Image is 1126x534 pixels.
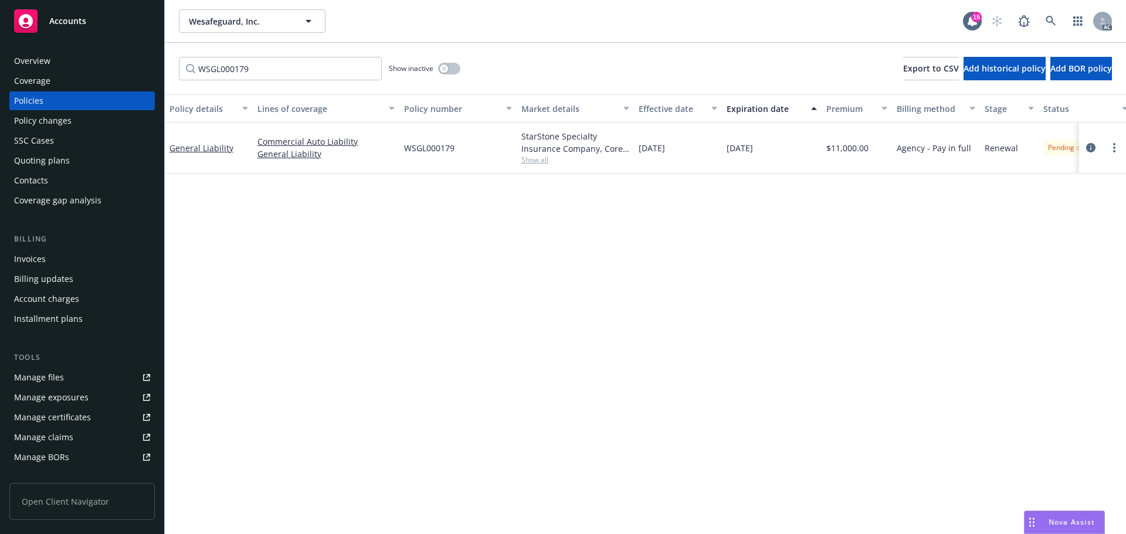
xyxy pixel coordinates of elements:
[634,94,722,123] button: Effective date
[1024,511,1105,534] button: Nova Assist
[257,135,395,148] a: Commercial Auto Liability
[9,171,155,190] a: Contacts
[9,352,155,363] div: Tools
[521,103,616,115] div: Market details
[9,428,155,447] a: Manage claims
[903,57,959,80] button: Export to CSV
[9,151,155,170] a: Quoting plans
[1048,142,1115,153] span: Pending cancellation
[1066,9,1090,33] a: Switch app
[892,94,980,123] button: Billing method
[826,103,874,115] div: Premium
[179,57,382,80] input: Filter by keyword...
[14,309,83,328] div: Installment plans
[897,142,971,154] span: Agency - Pay in full
[1050,63,1112,74] span: Add BOR policy
[169,103,235,115] div: Policy details
[14,52,50,70] div: Overview
[257,148,395,160] a: General Liability
[257,103,382,115] div: Lines of coverage
[727,103,804,115] div: Expiration date
[639,103,704,115] div: Effective date
[971,12,982,22] div: 15
[14,72,50,90] div: Coverage
[9,448,155,467] a: Manage BORs
[169,142,233,154] a: General Liability
[14,111,72,130] div: Policy changes
[964,57,1046,80] button: Add historical policy
[1012,9,1036,33] a: Report a Bug
[14,270,73,288] div: Billing updates
[14,171,48,190] div: Contacts
[1084,141,1098,155] a: circleInformation
[9,270,155,288] a: Billing updates
[9,388,155,407] a: Manage exposures
[9,483,155,520] span: Open Client Navigator
[722,94,822,123] button: Expiration date
[517,94,634,123] button: Market details
[14,290,79,308] div: Account charges
[985,103,1021,115] div: Stage
[639,142,665,154] span: [DATE]
[49,16,86,26] span: Accounts
[14,131,54,150] div: SSC Cases
[9,309,155,328] a: Installment plans
[404,142,455,154] span: WSGL000179
[9,468,155,487] a: Summary of insurance
[1049,517,1095,527] span: Nova Assist
[521,155,629,165] span: Show all
[14,250,46,268] div: Invoices
[14,368,64,387] div: Manage files
[9,52,155,70] a: Overview
[1107,141,1121,155] a: more
[9,250,155,268] a: Invoices
[165,94,253,123] button: Policy details
[9,72,155,90] a: Coverage
[14,91,43,110] div: Policies
[14,468,103,487] div: Summary of insurance
[14,151,70,170] div: Quoting plans
[9,233,155,245] div: Billing
[964,63,1046,74] span: Add historical policy
[1050,57,1112,80] button: Add BOR policy
[9,91,155,110] a: Policies
[189,15,290,28] span: Wesafeguard, Inc.
[9,111,155,130] a: Policy changes
[9,5,155,38] a: Accounts
[9,368,155,387] a: Manage files
[903,63,959,74] span: Export to CSV
[1025,511,1039,533] div: Drag to move
[389,63,433,73] span: Show inactive
[14,191,101,210] div: Coverage gap analysis
[14,428,73,447] div: Manage claims
[404,103,499,115] div: Policy number
[253,94,399,123] button: Lines of coverage
[179,9,325,33] button: Wesafeguard, Inc.
[9,408,155,427] a: Manage certificates
[980,94,1039,123] button: Stage
[1039,9,1063,33] a: Search
[727,142,753,154] span: [DATE]
[822,94,892,123] button: Premium
[9,290,155,308] a: Account charges
[897,103,962,115] div: Billing method
[399,94,517,123] button: Policy number
[985,9,1009,33] a: Start snowing
[14,448,69,467] div: Manage BORs
[9,131,155,150] a: SSC Cases
[1043,103,1115,115] div: Status
[521,130,629,155] div: StarStone Specialty Insurance Company, Core Specialty, Hull & Company
[9,191,155,210] a: Coverage gap analysis
[14,408,91,427] div: Manage certificates
[14,388,89,407] div: Manage exposures
[826,142,869,154] span: $11,000.00
[985,142,1018,154] span: Renewal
